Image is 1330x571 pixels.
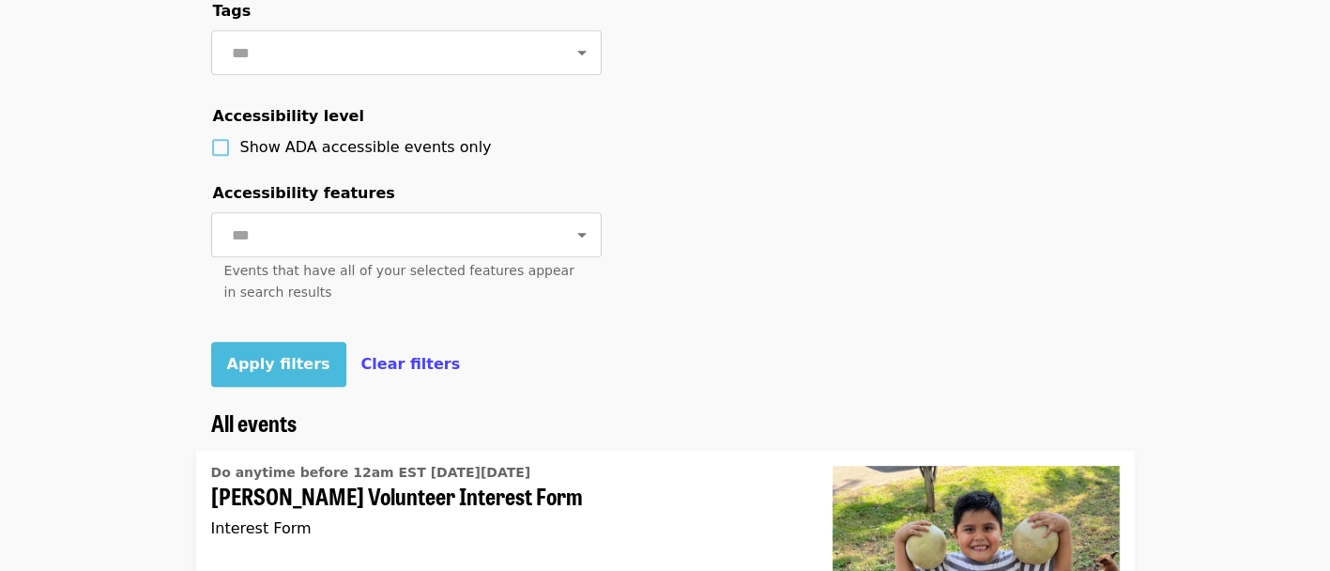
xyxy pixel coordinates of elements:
span: Clear filters [361,355,461,373]
span: Events that have all of your selected features appear in search results [224,263,574,300]
span: All events [211,406,297,439]
span: Apply filters [227,355,330,373]
span: [PERSON_NAME] Volunteer Interest Form [211,483,803,510]
span: Show ADA accessible events only [240,138,492,156]
button: Open [569,39,595,66]
span: Do anytime before 12am EST [DATE][DATE] [211,465,531,480]
span: Accessibility level [213,107,364,125]
button: Clear filters [361,353,461,376]
span: Accessibility features [213,184,395,202]
span: Tags [213,2,252,20]
button: Apply filters [211,342,346,387]
button: Open [569,222,595,248]
span: Interest Form [211,519,312,537]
